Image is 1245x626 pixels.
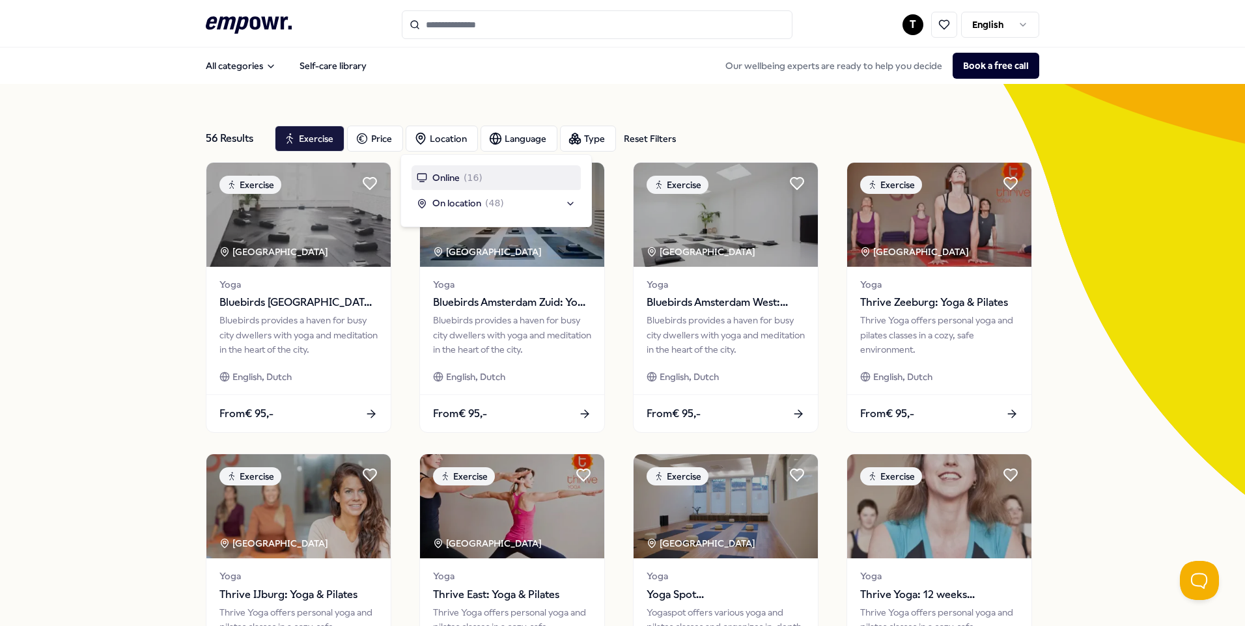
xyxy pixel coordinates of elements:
[420,454,604,558] img: package image
[219,294,378,311] span: Bluebirds [GEOGRAPHIC_DATA] East: Yoga & Wellbeing
[647,586,805,603] span: Yoga Spot [GEOGRAPHIC_DATA]: Yoga & Pilates
[446,370,505,384] span: English, Dutch
[1180,561,1219,600] iframe: Help Scout Beacon - Open
[560,126,616,152] button: Type
[433,294,591,311] span: Bluebirds Amsterdam Zuid: Yoga & Wellbeing
[847,163,1031,267] img: package image
[860,294,1018,311] span: Thrive Zeeburg: Yoga & Pilates
[647,313,805,357] div: Bluebirds provides a haven for busy city dwellers with yoga and meditation in the heart of the city.
[660,370,719,384] span: English, Dutch
[902,14,923,35] button: T
[647,569,805,583] span: Yoga
[206,163,391,267] img: package image
[195,53,287,79] button: All categories
[402,10,792,39] input: Search for products, categories or subcategories
[715,53,1039,79] div: Our wellbeing experts are ready to help you decide
[860,405,914,422] span: From € 95,-
[219,586,378,603] span: Thrive IJburg: Yoga & Pilates
[647,245,757,259] div: [GEOGRAPHIC_DATA]
[634,163,818,267] img: package image
[860,569,1018,583] span: Yoga
[433,536,544,551] div: [GEOGRAPHIC_DATA]
[219,467,281,485] div: Exercise
[219,569,378,583] span: Yoga
[485,196,504,210] span: ( 48 )
[634,454,818,558] img: package image
[219,245,330,259] div: [GEOGRAPHIC_DATA]
[206,126,264,152] div: 56 Results
[647,277,805,292] span: Yoga
[219,176,281,194] div: Exercise
[860,313,1018,357] div: Thrive Yoga offers personal yoga and pilates classes in a cozy, safe environment.
[433,586,591,603] span: Thrive East: Yoga & Pilates
[219,313,378,357] div: Bluebirds provides a haven for busy city dwellers with yoga and meditation in the heart of the city.
[860,245,971,259] div: [GEOGRAPHIC_DATA]
[647,536,757,551] div: [GEOGRAPHIC_DATA]
[195,53,377,79] nav: Main
[433,467,495,485] div: Exercise
[219,536,330,551] div: [GEOGRAPHIC_DATA]
[647,294,805,311] span: Bluebirds Amsterdam West: Yoga & Wellbeing
[406,126,478,152] button: Location
[433,313,591,357] div: Bluebirds provides a haven for busy city dwellers with yoga and meditation in the heart of the city.
[860,586,1018,603] span: Thrive Yoga: 12 weeks pregnancy yoga
[433,569,591,583] span: Yoga
[860,277,1018,292] span: Yoga
[633,162,818,433] a: package imageExercise[GEOGRAPHIC_DATA] YogaBluebirds Amsterdam West: Yoga & WellbeingBluebirds pr...
[624,131,676,146] div: Reset Filters
[873,370,932,384] span: English, Dutch
[433,405,487,422] span: From € 95,-
[432,196,481,210] span: On location
[232,370,292,384] span: English, Dutch
[289,53,377,79] a: Self-care library
[347,126,403,152] button: Price
[860,467,922,485] div: Exercise
[847,454,1031,558] img: package image
[647,176,708,194] div: Exercise
[481,126,557,152] button: Language
[433,277,591,292] span: Yoga
[219,277,378,292] span: Yoga
[412,165,581,216] div: Suggestions
[206,454,391,558] img: package image
[219,405,273,422] span: From € 95,-
[846,162,1032,433] a: package imageExercise[GEOGRAPHIC_DATA] YogaThrive Zeeburg: Yoga & PilatesThrive Yoga offers perso...
[275,126,344,152] button: Exercise
[464,170,483,185] span: ( 16 )
[860,176,922,194] div: Exercise
[419,162,605,433] a: package imageExercise[GEOGRAPHIC_DATA] YogaBluebirds Amsterdam Zuid: Yoga & WellbeingBluebirds pr...
[432,170,460,185] span: Online
[206,162,391,433] a: package imageExercise[GEOGRAPHIC_DATA] YogaBluebirds [GEOGRAPHIC_DATA] East: Yoga & WellbeingBlue...
[647,405,701,422] span: From € 95,-
[647,467,708,485] div: Exercise
[953,53,1039,79] button: Book a free call
[433,245,544,259] div: [GEOGRAPHIC_DATA]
